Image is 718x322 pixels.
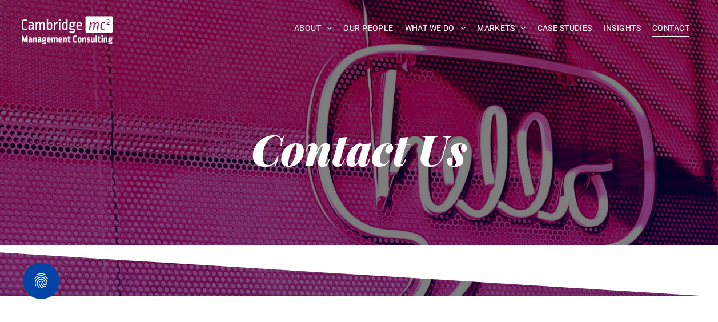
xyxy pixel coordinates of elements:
[338,19,399,37] a: OUR PEOPLE
[532,19,598,37] a: CASE STUDIES
[471,19,531,37] a: MARKETS
[418,120,467,177] strong: Us
[251,120,408,177] strong: Contact
[22,16,113,44] img: Go to Homepage
[647,19,695,37] a: CONTACT
[288,19,338,37] a: ABOUT
[598,19,647,37] a: INSIGHTS
[399,19,472,37] a: WHAT WE DO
